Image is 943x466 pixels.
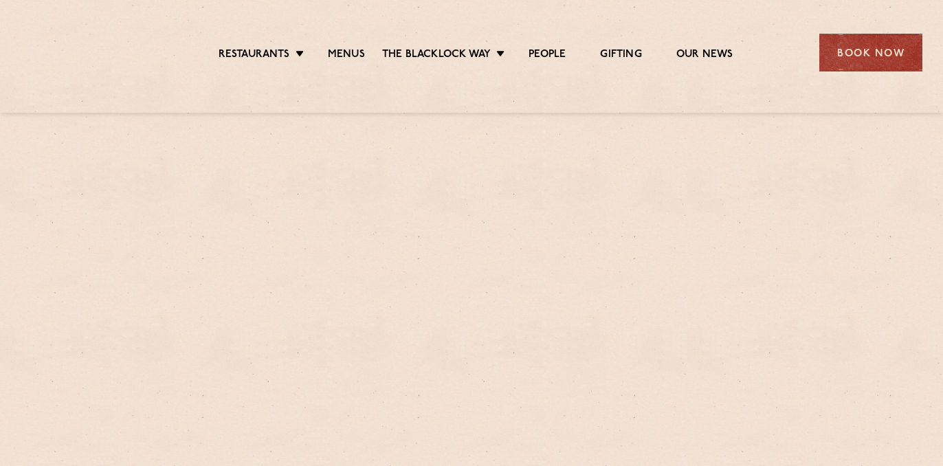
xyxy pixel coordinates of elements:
a: Restaurants [219,48,290,63]
div: Book Now [819,34,922,71]
a: People [529,48,566,63]
a: Our News [676,48,733,63]
img: svg%3E [21,13,139,92]
a: The Blacklock Way [382,48,491,63]
a: Gifting [600,48,641,63]
a: Menus [328,48,365,63]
